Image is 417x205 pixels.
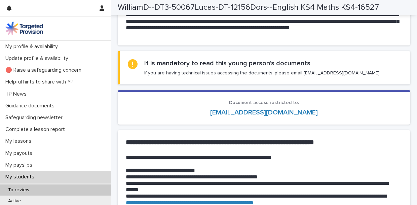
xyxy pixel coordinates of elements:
[3,91,32,97] p: TP News
[3,114,68,121] p: Safeguarding newsletter
[3,67,87,73] p: 🔴 Raise a safeguarding concern
[3,43,63,50] p: My profile & availability
[3,198,27,204] p: Active
[3,103,60,109] p: Guidance documents
[210,109,318,116] a: [EMAIL_ADDRESS][DOMAIN_NAME]
[144,70,381,76] p: If you are having technical issues accessing the documents, please email [EMAIL_ADDRESS][DOMAIN_N...
[3,55,74,62] p: Update profile & availability
[3,79,79,85] p: Helpful hints to share with YP
[3,150,38,157] p: My payouts
[3,138,37,144] p: My lessons
[118,3,379,12] h2: WilliamD--DT3-50067Lucas-DT-12156Dors--English KS4 Maths KS4-16527
[229,100,299,105] span: Document access restricted to:
[3,126,70,133] p: Complete a lesson report
[3,187,35,193] p: To review
[3,162,38,168] p: My payslips
[144,59,310,67] h2: It is mandatory to read this young person's documents
[3,174,40,180] p: My students
[5,22,43,35] img: M5nRWzHhSzIhMunXDL62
